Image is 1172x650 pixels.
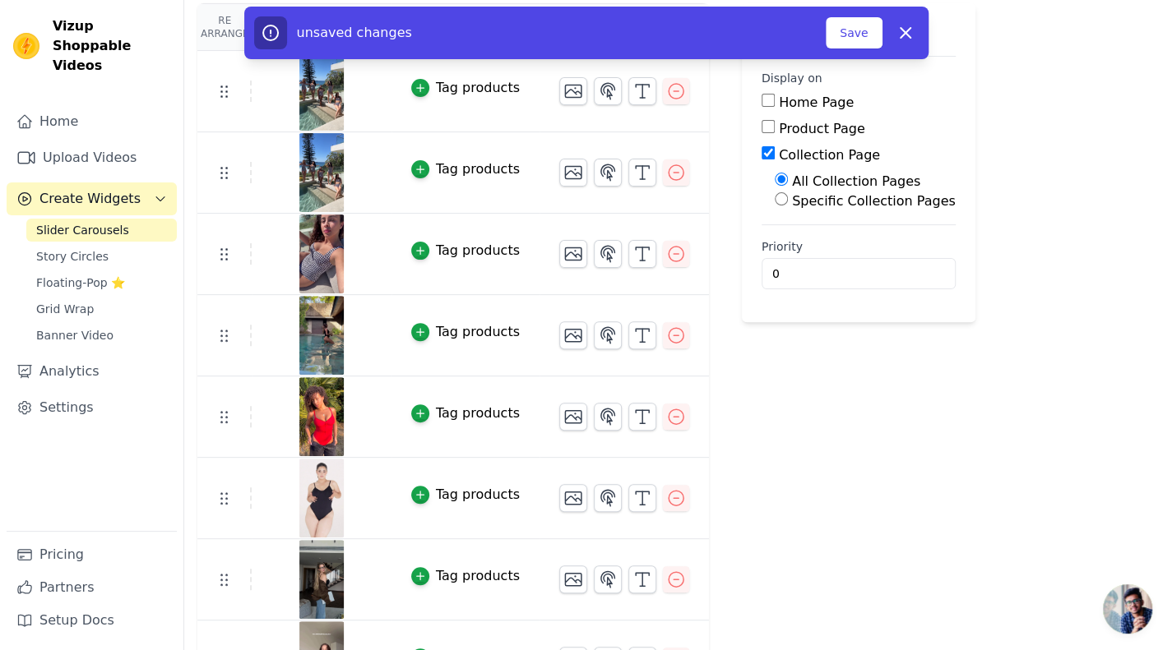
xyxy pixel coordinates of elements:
img: vizup-images-fcd3.jpg [299,296,345,375]
span: Slider Carousels [36,222,129,238]
button: Change Thumbnail [559,240,587,268]
a: Banner Video [26,324,177,347]
a: Home [7,105,177,138]
button: Tag products [411,241,520,260]
button: Tag products [411,566,520,586]
label: Home Page [779,95,854,110]
img: vizup-images-c234.png [299,133,345,212]
label: Collection Page [779,147,880,163]
div: Tag products [436,403,520,423]
button: Tag products [411,78,520,98]
button: Save [826,17,882,48]
img: vizup-images-b620.jpg [299,540,345,619]
div: Open chat [1103,584,1152,634]
span: Banner Video [36,327,113,343]
button: Change Thumbnail [559,484,587,512]
a: Settings [7,391,177,424]
img: vizup-images-baa3.jpg [299,377,345,456]
span: Create Widgets [39,189,141,209]
label: Priority [762,238,956,255]
a: Floating-Pop ⭐ [26,271,177,294]
div: Tag products [436,159,520,179]
a: Grid Wrap [26,297,177,320]
span: unsaved changes [297,25,412,40]
label: Product Page [779,121,865,136]
label: All Collection Pages [792,173,920,189]
th: Re Arrange [197,4,252,51]
div: Tag products [436,322,520,342]
a: Partners [7,571,177,604]
label: Specific Collection Pages [792,193,956,209]
button: Create Widgets [7,182,177,215]
span: Grid Wrap [36,301,94,317]
div: Tag products [436,566,520,586]
span: Floating-Pop ⭐ [36,274,125,291]
span: Story Circles [36,248,109,265]
a: Setup Docs [7,604,177,637]
button: Tag products [411,159,520,179]
img: vizup-images-b4b6.png [299,214,345,293]
th: Actions [540,4,709,51]
th: Shoppable Video [252,4,391,51]
button: Change Thumbnail [559,77,587,105]
img: vizup-images-a3cf.jpg [299,459,345,537]
button: Change Thumbnail [559,321,587,349]
button: Tag products [411,485,520,505]
button: Tag products [411,322,520,342]
img: vizup-images-e5f9.png [299,52,345,131]
div: Tag products [436,78,520,98]
a: Slider Carousels [26,219,177,242]
button: Tag products [411,403,520,423]
a: Pricing [7,538,177,571]
button: Change Thumbnail [559,565,587,593]
button: Change Thumbnail [559,403,587,431]
div: Tag products [436,485,520,505]
legend: Display on [762,70,822,86]
th: Tagged Products [391,4,540,51]
a: Analytics [7,355,177,388]
div: Tag products [436,241,520,260]
a: Story Circles [26,245,177,268]
a: Upload Videos [7,141,177,174]
button: Change Thumbnail [559,159,587,187]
